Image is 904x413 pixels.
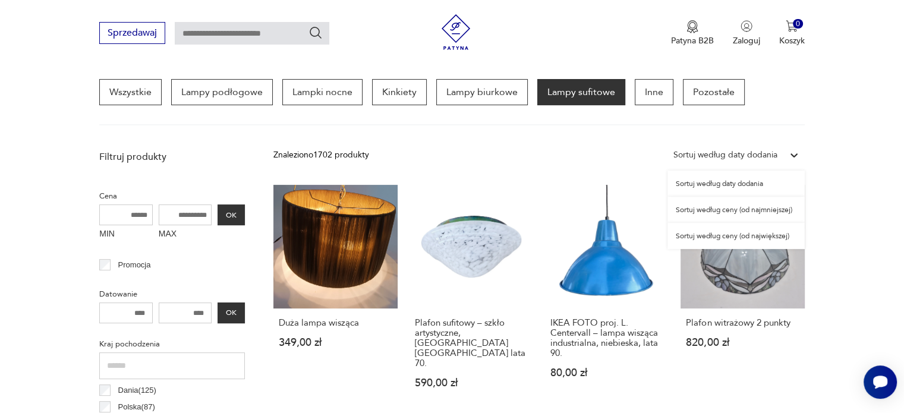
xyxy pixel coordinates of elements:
[733,35,760,46] p: Zaloguj
[779,20,805,46] button: 0Koszyk
[545,185,669,411] a: IKEA FOTO proj. L. Centervall – lampa wisząca industrialna, niebieska, lata 90.IKEA FOTO proj. L....
[273,185,397,411] a: Duża lampa wiszącaDuża lampa wisząca349,00 zł
[550,368,663,378] p: 80,00 zł
[864,365,897,399] iframe: Smartsupp widget button
[99,288,245,301] p: Datowanie
[686,318,799,328] h3: Plafon witrażowy 2 punkty
[793,19,803,29] div: 0
[415,378,528,388] p: 590,00 zł
[99,338,245,351] p: Kraj pochodzenia
[786,20,798,32] img: Ikona koszyka
[686,338,799,348] p: 820,00 zł
[372,79,427,105] a: Kinkiety
[436,79,528,105] a: Lampy biurkowe
[733,20,760,46] button: Zaloguj
[415,318,528,368] h3: Plafon sufitowy – szkło artystyczne, [GEOGRAPHIC_DATA] [GEOGRAPHIC_DATA] lata 70.
[686,20,698,33] img: Ikona medalu
[118,384,156,397] p: Dania ( 125 )
[99,150,245,163] p: Filtruj produkty
[99,225,153,244] label: MIN
[673,149,777,162] div: Sortuj według daty dodania
[218,204,245,225] button: OK
[550,318,663,358] h3: IKEA FOTO proj. L. Centervall – lampa wisząca industrialna, niebieska, lata 90.
[171,79,273,105] a: Lampy podłogowe
[118,258,151,272] p: Promocja
[273,149,369,162] div: Znaleziono 1702 produkty
[681,185,804,411] a: Plafon witrażowy 2 punktyPlafon witrażowy 2 punkty820,00 zł
[667,171,805,197] div: Sortuj według daty dodania
[667,223,805,249] div: Sortuj według ceny (od największej)
[667,197,805,223] div: Sortuj według ceny (od najmniejszej)
[410,185,533,411] a: Plafon sufitowy – szkło artystyczne, Limburg Niemcy lata 70.Plafon sufitowy – szkło artystyczne, ...
[741,20,752,32] img: Ikonka użytkownika
[159,225,212,244] label: MAX
[218,302,245,323] button: OK
[99,190,245,203] p: Cena
[779,35,805,46] p: Koszyk
[308,26,323,40] button: Szukaj
[279,318,392,328] h3: Duża lampa wisząca
[683,79,745,105] a: Pozostałe
[671,20,714,46] a: Ikona medaluPatyna B2B
[537,79,625,105] a: Lampy sufitowe
[635,79,673,105] a: Inne
[99,22,165,44] button: Sprzedawaj
[279,338,392,348] p: 349,00 zł
[99,79,162,105] a: Wszystkie
[99,30,165,38] a: Sprzedawaj
[671,35,714,46] p: Patyna B2B
[438,14,474,50] img: Patyna - sklep z meblami i dekoracjami vintage
[671,20,714,46] button: Patyna B2B
[282,79,363,105] a: Lampki nocne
